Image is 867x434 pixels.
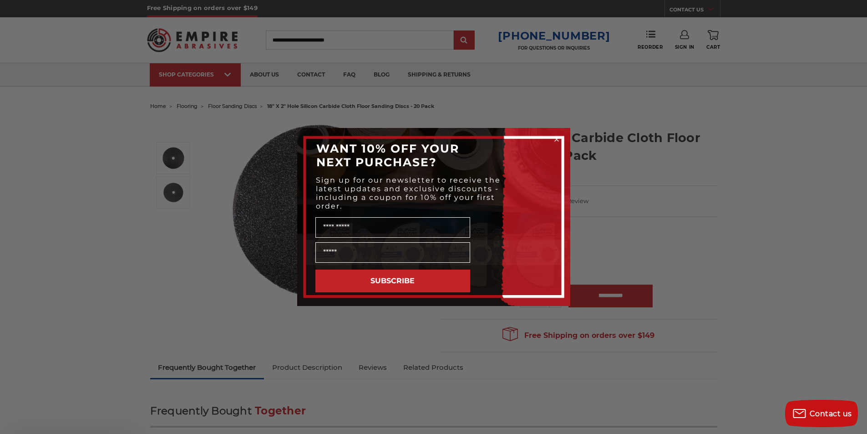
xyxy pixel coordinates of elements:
span: WANT 10% OFF YOUR NEXT PURCHASE? [316,142,459,169]
button: SUBSCRIBE [315,270,470,292]
input: Email [315,242,470,263]
span: Contact us [810,409,852,418]
span: Sign up for our newsletter to receive the latest updates and exclusive discounts - including a co... [316,176,501,210]
button: Contact us [785,400,858,427]
button: Close dialog [552,135,561,144]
